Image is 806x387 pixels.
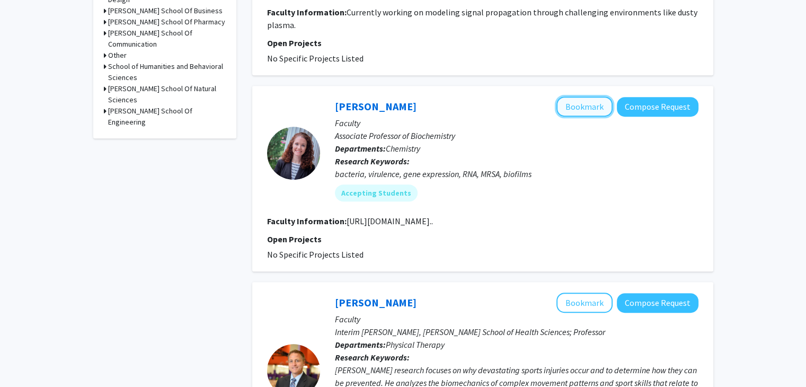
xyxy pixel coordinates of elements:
[267,249,364,260] span: No Specific Projects Listed
[267,53,364,64] span: No Specific Projects Listed
[335,352,410,363] b: Research Keywords:
[267,7,697,30] fg-read-more: Currently working on modeling signal propagation through challenging environments like dusty plasma.
[108,5,223,16] h3: [PERSON_NAME] School Of Business
[335,339,386,350] b: Departments:
[267,233,698,245] p: Open Projects
[335,326,698,338] p: Interim [PERSON_NAME], [PERSON_NAME] School of Health Sciences; Professor
[267,37,698,49] p: Open Projects
[335,313,698,326] p: Faculty
[617,97,698,117] button: Compose Request to Heather Miller
[386,339,445,350] span: Physical Therapy
[335,156,410,166] b: Research Keywords:
[108,16,225,28] h3: [PERSON_NAME] School Of Pharmacy
[556,96,613,117] button: Add Heather Miller to Bookmarks
[386,143,420,154] span: Chemistry
[267,216,347,226] b: Faculty Information:
[108,50,127,61] h3: Other
[335,117,698,129] p: Faculty
[335,100,417,113] a: [PERSON_NAME]
[335,168,698,180] div: bacteria, virulence, gene expression, RNA, MRSA, biofilms
[335,129,698,142] p: Associate Professor of Biochemistry
[8,339,45,379] iframe: Chat
[347,216,433,226] fg-read-more: [URL][DOMAIN_NAME]..
[108,83,226,105] h3: [PERSON_NAME] School Of Natural Sciences
[108,28,226,50] h3: [PERSON_NAME] School Of Communication
[335,143,386,154] b: Departments:
[108,61,226,83] h3: School of Humanities and Behavioral Sciences
[556,293,613,313] button: Add Kevin Ford to Bookmarks
[335,184,418,201] mat-chip: Accepting Students
[617,293,698,313] button: Compose Request to Kevin Ford
[267,7,347,17] b: Faculty Information:
[335,296,417,309] a: [PERSON_NAME]
[108,105,226,128] h3: [PERSON_NAME] School Of Engineering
